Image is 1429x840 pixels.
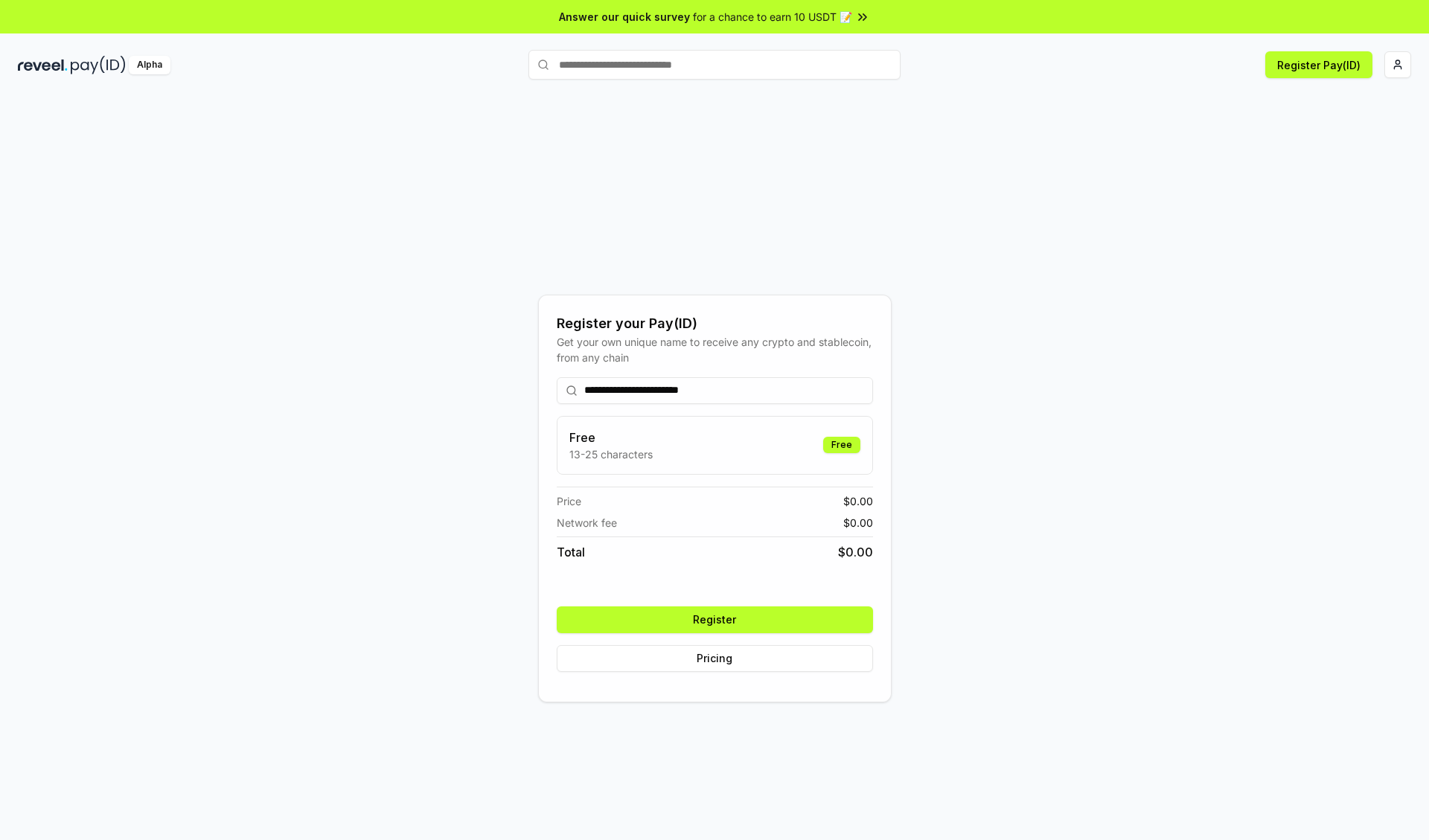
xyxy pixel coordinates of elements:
[557,515,617,530] span: Network fee
[557,543,585,561] span: Total
[18,56,68,74] img: reveel_dark
[557,645,873,672] button: Pricing
[569,446,653,462] p: 13-25 characters
[559,9,690,25] span: Answer our quick survey
[693,9,852,25] span: for a chance to earn 10 USDT 📝
[557,606,873,633] button: Register
[1265,51,1372,78] button: Register Pay(ID)
[129,56,170,74] div: Alpha
[838,543,873,561] span: $ 0.00
[557,493,581,509] span: Price
[843,515,873,530] span: $ 0.00
[71,56,126,74] img: pay_id
[557,334,873,365] div: Get your own unique name to receive any crypto and stablecoin, from any chain
[569,429,653,446] h3: Free
[843,493,873,509] span: $ 0.00
[557,313,873,334] div: Register your Pay(ID)
[823,437,860,453] div: Free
